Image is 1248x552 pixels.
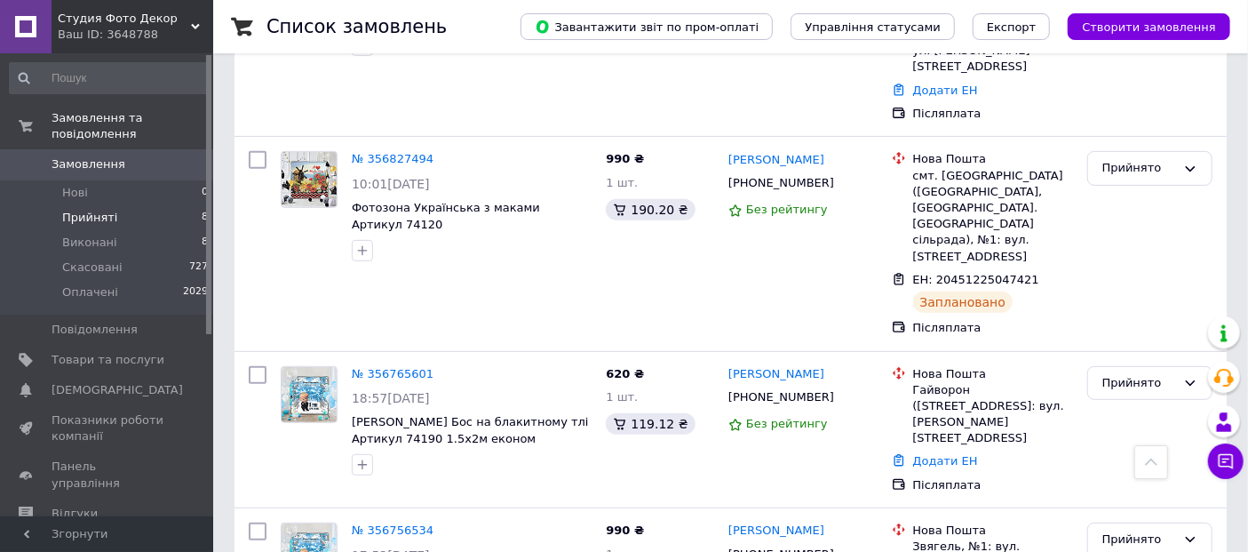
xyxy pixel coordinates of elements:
[52,156,125,172] span: Замовлення
[1050,20,1230,33] a: Створити замовлення
[266,16,447,37] h1: Список замовлень
[1068,13,1230,40] button: Створити замовлення
[746,417,828,430] span: Без рейтингу
[52,459,164,491] span: Панель управління
[606,367,644,380] span: 620 ₴
[52,506,98,522] span: Відгуки
[352,524,433,537] a: № 356756534
[913,168,1073,265] div: смт. [GEOGRAPHIC_DATA] ([GEOGRAPHIC_DATA], [GEOGRAPHIC_DATA]. [GEOGRAPHIC_DATA] сільрада), №1: ву...
[606,390,638,404] span: 1 шт.
[913,84,978,97] a: Додати ЕН
[202,235,208,251] span: 8
[183,284,208,300] span: 2029
[606,199,695,220] div: 190.20 ₴
[728,366,824,383] a: [PERSON_NAME]
[805,20,941,34] span: Управління статусами
[973,13,1051,40] button: Експорт
[606,413,695,435] div: 119.12 ₴
[62,210,117,226] span: Прийняті
[521,13,773,40] button: Завантажити звіт по пром-оплаті
[62,235,117,251] span: Виконані
[352,367,433,380] a: № 356765601
[535,19,759,35] span: Завантажити звіт по пром-оплаті
[58,11,191,27] span: Студия Фото Декор
[281,366,338,423] a: Фото товару
[9,62,210,94] input: Пошук
[58,27,213,43] div: Ваш ID: 3648788
[606,524,644,537] span: 990 ₴
[282,367,337,422] img: Фото товару
[352,391,430,405] span: 18:57[DATE]
[913,320,1073,336] div: Післяплата
[728,152,824,169] a: [PERSON_NAME]
[725,172,838,195] div: [PHONE_NUMBER]
[1102,374,1176,393] div: Прийнято
[1102,159,1176,178] div: Прийнято
[913,273,1039,286] span: ЕН: 20451225047421
[728,523,824,540] a: [PERSON_NAME]
[791,13,955,40] button: Управління статусами
[52,412,164,444] span: Показники роботи компанії
[52,110,213,142] span: Замовлення та повідомлення
[62,260,123,276] span: Скасовані
[913,477,1073,493] div: Післяплата
[352,177,430,191] span: 10:01[DATE]
[606,176,638,189] span: 1 шт.
[606,152,644,165] span: 990 ₴
[913,382,1073,447] div: Гайворон ([STREET_ADDRESS]: вул. [PERSON_NAME][STREET_ADDRESS]
[913,454,978,468] a: Додати ЕН
[352,201,540,231] a: Фотозона Українська з маками Артикул 74120
[1082,20,1216,34] span: Створити замовлення
[281,151,338,208] a: Фото товару
[282,152,337,207] img: Фото товару
[913,523,1073,539] div: Нова Пошта
[189,260,208,276] span: 727
[52,382,183,398] span: [DEMOGRAPHIC_DATA]
[913,366,1073,382] div: Нова Пошта
[913,106,1073,122] div: Післяплата
[913,151,1073,167] div: Нова Пошта
[352,152,433,165] a: № 356827494
[202,210,208,226] span: 8
[746,203,828,216] span: Без рейтингу
[725,386,838,409] div: [PHONE_NUMBER]
[62,284,118,300] span: Оплачені
[1208,444,1244,479] button: Чат з покупцем
[62,185,88,201] span: Нові
[987,20,1037,34] span: Експорт
[52,322,138,338] span: Повідомлення
[352,415,589,445] a: [PERSON_NAME] Бос на блакитному тлі Артикул 74190 1.5х2м економ
[52,352,164,368] span: Товари та послуги
[1102,531,1176,549] div: Прийнято
[913,292,1014,313] div: Заплановано
[202,185,208,201] span: 0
